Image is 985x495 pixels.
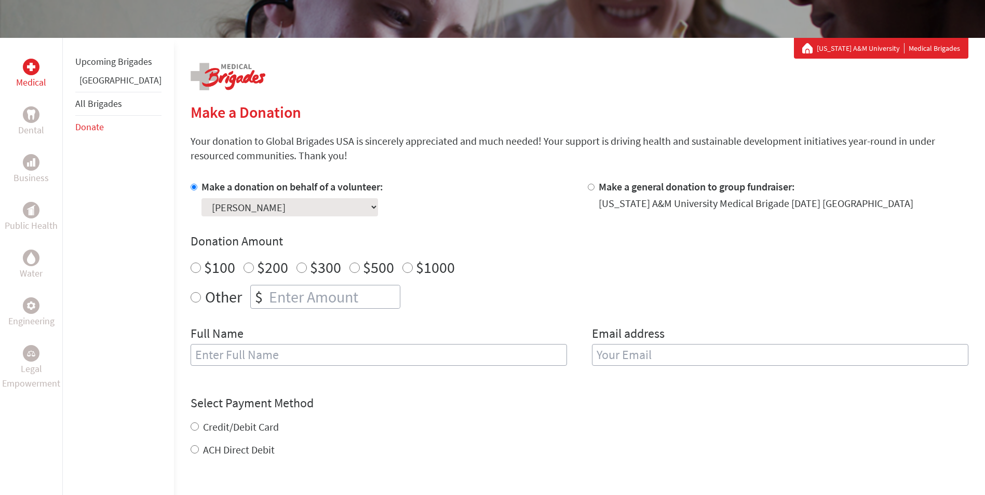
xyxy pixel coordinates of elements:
[79,74,161,86] a: [GEOGRAPHIC_DATA]
[18,106,44,137] a: DentalDental
[75,50,161,73] li: Upcoming Brigades
[23,297,39,314] div: Engineering
[599,196,913,211] div: [US_STATE] A&M University Medical Brigade [DATE] [GEOGRAPHIC_DATA]
[817,43,905,53] a: [US_STATE] A&M University
[191,395,968,411] h4: Select Payment Method
[251,285,267,308] div: $
[27,252,35,264] img: Water
[16,59,46,90] a: MedicalMedical
[2,345,60,391] a: Legal EmpowermentLegal Empowerment
[27,301,35,310] img: Engineering
[27,109,35,119] img: Dental
[27,205,35,215] img: Public Health
[27,158,35,167] img: Business
[205,285,242,309] label: Other
[75,92,161,116] li: All Brigades
[203,420,279,433] label: Credit/Debit Card
[191,134,968,163] p: Your donation to Global Brigades USA is sincerely appreciated and much needed! Your support is dr...
[310,257,341,277] label: $300
[191,63,265,90] img: logo-medical.png
[75,121,104,133] a: Donate
[20,250,43,281] a: WaterWater
[592,325,665,344] label: Email address
[416,257,455,277] label: $1000
[599,180,795,193] label: Make a general donation to group fundraiser:
[2,362,60,391] p: Legal Empowerment
[363,257,394,277] label: $500
[267,285,400,308] input: Enter Amount
[23,154,39,171] div: Business
[27,350,35,356] img: Legal Empowerment
[5,218,58,233] p: Public Health
[257,257,288,277] label: $200
[23,250,39,266] div: Water
[203,443,275,456] label: ACH Direct Debit
[8,297,55,328] a: EngineeringEngineering
[592,344,968,366] input: Your Email
[802,43,960,53] div: Medical Brigades
[204,257,235,277] label: $100
[191,103,968,121] h2: Make a Donation
[75,56,152,67] a: Upcoming Brigades
[20,266,43,281] p: Water
[75,116,161,139] li: Donate
[23,59,39,75] div: Medical
[18,123,44,137] p: Dental
[23,106,39,123] div: Dental
[75,73,161,92] li: Panama
[23,345,39,362] div: Legal Empowerment
[5,202,58,233] a: Public HealthPublic Health
[16,75,46,90] p: Medical
[191,325,244,344] label: Full Name
[14,154,49,185] a: BusinessBusiness
[27,63,35,71] img: Medical
[191,233,968,250] h4: Donation Amount
[8,314,55,328] p: Engineering
[191,344,567,366] input: Enter Full Name
[201,180,383,193] label: Make a donation on behalf of a volunteer:
[75,98,122,109] a: All Brigades
[14,171,49,185] p: Business
[23,202,39,218] div: Public Health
